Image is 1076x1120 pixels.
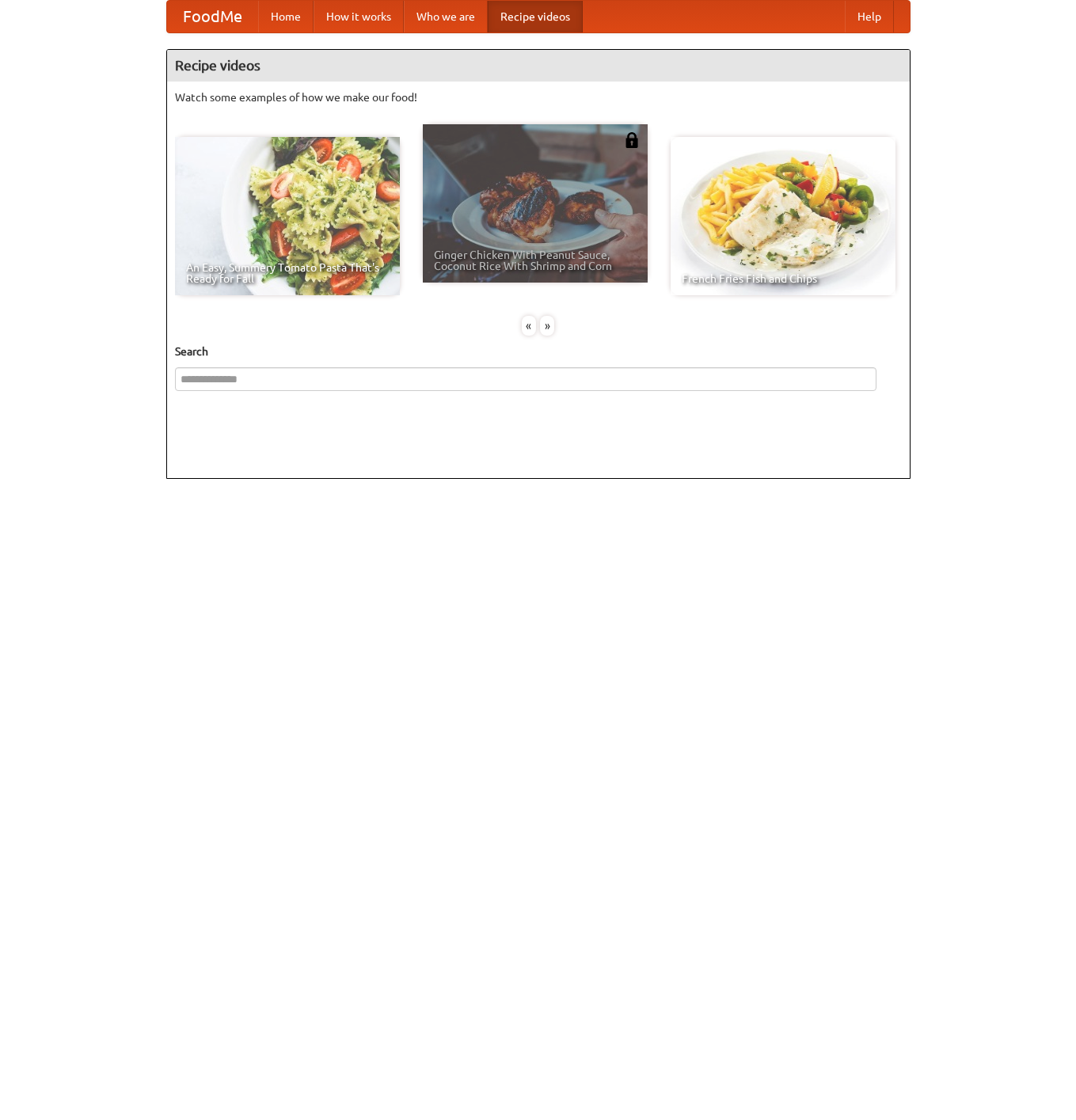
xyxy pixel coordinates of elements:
a: French Fries Fish and Chips [671,137,895,295]
h5: Search [175,344,902,359]
a: Home [258,1,314,32]
a: How it works [314,1,404,32]
span: An Easy, Summery Tomato Pasta That's Ready for Fall [186,262,389,284]
h4: Recipe videos [167,50,910,82]
div: » [540,316,554,336]
div: « [522,316,536,336]
a: Who we are [404,1,488,32]
a: An Easy, Summery Tomato Pasta That's Ready for Fall [175,137,400,295]
a: Help [845,1,894,32]
a: FoodMe [167,1,258,32]
a: Recipe videos [488,1,583,32]
img: 483408.png [624,132,640,148]
span: French Fries Fish and Chips [682,273,884,284]
p: Watch some examples of how we make our food! [175,89,902,105]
